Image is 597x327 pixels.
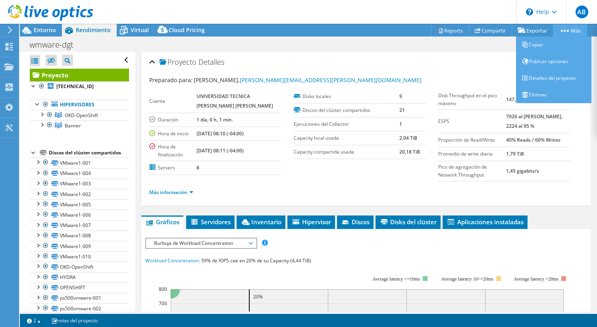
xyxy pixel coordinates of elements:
[159,300,167,307] text: 700
[30,231,129,241] a: VMware1-008
[49,148,129,158] div: Discos del clúster compartidos
[379,218,437,226] span: Disks del clúster
[291,218,331,226] span: Hipervisor
[341,218,370,226] span: Discos
[30,251,129,262] a: VMware1-010
[160,58,196,66] span: Proyecto
[190,218,231,226] span: Servidores
[516,53,591,70] a: Publicar opciones
[516,87,591,103] a: Eliminar
[30,199,129,210] a: VMware1-005
[438,136,506,144] label: Proporción de Read/Write
[399,121,402,127] b: 1
[372,276,420,282] tspan: Average latency <=10ms
[240,76,422,84] a: [PERSON_NAME][EMAIL_ADDRESS][PERSON_NAME][DOMAIN_NAME]
[294,148,399,156] label: Capacity compartida usada
[576,6,588,18] span: AB
[431,24,469,37] a: Reports
[196,147,244,154] b: [DATE] 08:11 (-04:00)
[294,134,399,142] label: Capacity local usada
[196,116,233,123] b: 1 día, 0 h, 1 min.
[196,164,199,171] b: 8
[201,257,311,264] span: 59% de IOPS cae en 20% de su Capacity (4,44 TiB)
[438,150,506,158] label: Promedio de write diaria
[169,26,205,34] span: Cloud Pricing
[145,218,179,226] span: Gráficos
[30,179,129,189] a: VMware1-003
[149,143,196,159] label: Hora de finalización
[294,106,399,114] label: Discos del clúster compartidos
[159,286,167,292] text: 800
[441,276,493,282] tspan: Average latency 10<=20ms
[469,24,512,37] a: Compartir
[30,210,129,220] a: VMware1-006
[34,26,56,34] span: Entorno
[46,315,103,325] a: notas del proyecto
[526,8,533,15] svg: \n
[21,315,46,325] a: 2
[30,241,129,251] a: VMware1-009
[294,120,399,128] label: Ejecuciones del Collector
[196,130,244,137] b: [DATE] 08:10 (-04:00)
[30,220,129,231] a: VMware1-007
[506,96,534,103] b: 147,80 MB/s
[131,26,149,34] span: Virtual
[438,92,506,108] label: Disk Throughput en el pico máximo
[506,137,560,143] b: 40% Reads / 60% Writes
[30,168,129,179] a: VMware1-004
[399,107,405,113] b: 21
[196,93,273,109] b: UNIVERSIDAD TECNICA [PERSON_NAME] [PERSON_NAME]
[30,81,129,92] a: [TECHNICAL_ID]
[241,218,281,226] span: Inventario
[65,112,98,119] span: OKD-OpenShift
[399,148,420,155] b: 20,18 TiB
[145,257,200,264] span: Workload Concentration:
[516,70,591,87] a: Detalles del proyecto
[56,83,94,90] b: [TECHNICAL_ID]
[26,40,86,49] h1: wmware-dgt
[149,164,196,172] label: Servers
[149,130,196,138] label: Hora de inicio
[294,92,399,100] label: Disks locales
[198,57,224,67] span: Detalles
[149,76,193,84] label: Preparado para:
[447,218,524,226] span: Aplicaciones instaladas
[65,122,81,129] span: Banner
[30,100,129,110] a: Hipervisores
[30,283,129,293] a: OPENSHIFT
[516,37,591,53] a: Copiar
[30,120,129,131] a: Banner
[30,262,129,272] a: OKD-OpenShift
[30,110,129,120] a: OKD-OpenShift
[30,303,129,314] a: ps500vmware-002
[506,113,562,129] b: 7926 al [PERSON_NAME], 2224 al 95 %
[438,163,506,179] label: Pico de agregación de Network Throughput
[149,97,196,105] label: Cuenta
[438,117,506,125] label: ESPS
[194,76,422,84] span: [PERSON_NAME],
[30,272,129,283] a: HYDRA
[30,69,129,81] a: Proyecto
[30,189,129,199] a: VMware1-002
[30,158,129,168] a: VMware1-001
[399,135,417,141] b: 2,04 TiB
[149,189,193,196] a: Más información
[253,293,263,300] text: 20%
[553,24,587,37] a: Más
[150,239,252,248] span: Burbuja de Workload Concentration
[506,167,539,174] b: 1,45 gigabits/s
[514,276,558,282] text: Average latency >20ms
[76,26,111,34] span: Rendimiento
[30,293,129,303] a: ps500vmware-001
[512,24,553,37] a: Exportar
[399,93,402,100] b: 9
[506,150,524,157] b: 1,79 TiB
[149,116,196,124] label: Duración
